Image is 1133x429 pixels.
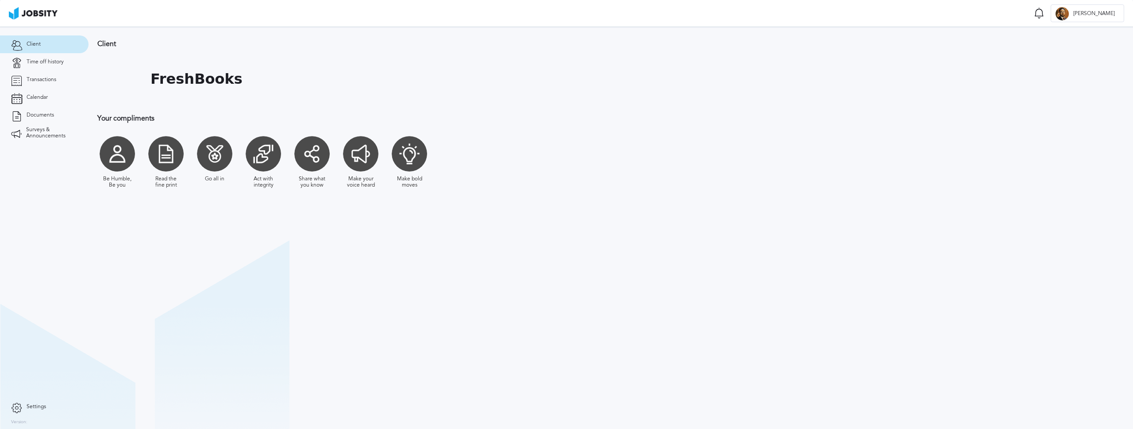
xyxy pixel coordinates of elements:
span: Settings [27,404,46,410]
span: Calendar [27,94,48,101]
span: Client [27,41,41,47]
div: Make your voice heard [345,176,376,188]
h3: Your compliments [97,114,578,122]
img: ab4bad089aa723f57921c736e9817d99.png [9,7,58,19]
div: Share what you know [297,176,328,188]
span: [PERSON_NAME] [1069,11,1119,17]
div: L [1056,7,1069,20]
div: Make bold moves [394,176,425,188]
h1: FreshBooks [150,71,243,87]
span: Documents [27,112,54,118]
button: L[PERSON_NAME] [1051,4,1124,22]
span: Surveys & Announcements [26,127,77,139]
div: Read the fine print [150,176,181,188]
div: Go all in [205,176,224,182]
span: Time off history [27,59,64,65]
h3: Client [97,40,578,48]
label: Version: [11,420,27,425]
div: Act with integrity [248,176,279,188]
div: Be Humble, Be you [102,176,133,188]
span: Transactions [27,77,56,83]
